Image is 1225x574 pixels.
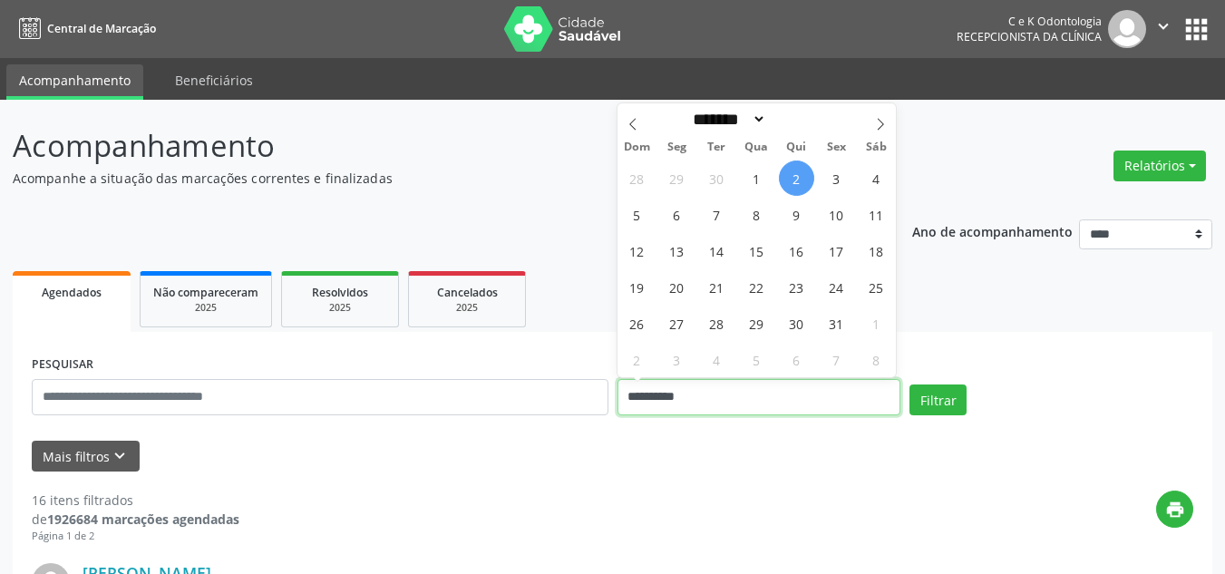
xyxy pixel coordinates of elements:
div: 2025 [153,301,258,315]
span: Outubro 12, 2025 [619,233,655,268]
div: C e K Odontologia [957,14,1102,29]
span: Outubro 24, 2025 [819,269,854,305]
span: Novembro 2, 2025 [619,342,655,377]
span: Central de Marcação [47,21,156,36]
div: 16 itens filtrados [32,491,239,510]
select: Month [687,110,767,129]
span: Outubro 28, 2025 [699,306,734,341]
span: Setembro 30, 2025 [699,161,734,196]
div: 2025 [422,301,512,315]
span: Outubro 1, 2025 [739,161,774,196]
span: Outubro 27, 2025 [659,306,695,341]
span: Outubro 26, 2025 [619,306,655,341]
span: Outubro 3, 2025 [819,161,854,196]
img: img [1108,10,1146,48]
span: Novembro 4, 2025 [699,342,734,377]
span: Resolvidos [312,285,368,300]
span: Qui [776,141,816,153]
span: Não compareceram [153,285,258,300]
span: Outubro 7, 2025 [699,197,734,232]
span: Cancelados [437,285,498,300]
span: Outubro 5, 2025 [619,197,655,232]
span: Outubro 22, 2025 [739,269,774,305]
span: Outubro 23, 2025 [779,269,814,305]
span: Outubro 4, 2025 [859,161,894,196]
span: Setembro 28, 2025 [619,161,655,196]
span: Novembro 8, 2025 [859,342,894,377]
span: Outubro 10, 2025 [819,197,854,232]
span: Dom [617,141,657,153]
span: Outubro 16, 2025 [779,233,814,268]
span: Outubro 25, 2025 [859,269,894,305]
span: Setembro 29, 2025 [659,161,695,196]
span: Outubro 14, 2025 [699,233,734,268]
i: keyboard_arrow_down [110,446,130,466]
span: Outubro 13, 2025 [659,233,695,268]
div: de [32,510,239,529]
span: Agendados [42,285,102,300]
i: print [1165,500,1185,520]
span: Outubro 20, 2025 [659,269,695,305]
input: Year [766,110,826,129]
p: Acompanhamento [13,123,852,169]
button: Relatórios [1113,151,1206,181]
span: Outubro 19, 2025 [619,269,655,305]
span: Outubro 9, 2025 [779,197,814,232]
button: Mais filtroskeyboard_arrow_down [32,441,140,472]
span: Ter [696,141,736,153]
p: Acompanhe a situação das marcações correntes e finalizadas [13,169,852,188]
span: Outubro 31, 2025 [819,306,854,341]
span: Outubro 2, 2025 [779,161,814,196]
span: Outubro 17, 2025 [819,233,854,268]
span: Sáb [856,141,896,153]
a: Beneficiários [162,64,266,96]
span: Novembro 6, 2025 [779,342,814,377]
div: 2025 [295,301,385,315]
i:  [1153,16,1173,36]
p: Ano de acompanhamento [912,219,1073,242]
span: Outubro 11, 2025 [859,197,894,232]
a: Acompanhamento [6,64,143,100]
span: Outubro 30, 2025 [779,306,814,341]
span: Recepcionista da clínica [957,29,1102,44]
strong: 1926684 marcações agendadas [47,511,239,528]
span: Novembro 3, 2025 [659,342,695,377]
button: Filtrar [909,384,967,415]
span: Novembro 1, 2025 [859,306,894,341]
span: Novembro 7, 2025 [819,342,854,377]
span: Qua [736,141,776,153]
span: Sex [816,141,856,153]
button:  [1146,10,1181,48]
div: Página 1 de 2 [32,529,239,544]
span: Outubro 18, 2025 [859,233,894,268]
button: print [1156,491,1193,528]
span: Outubro 8, 2025 [739,197,774,232]
span: Outubro 21, 2025 [699,269,734,305]
a: Central de Marcação [13,14,156,44]
span: Outubro 15, 2025 [739,233,774,268]
span: Outubro 29, 2025 [739,306,774,341]
button: apps [1181,14,1212,45]
span: Outubro 6, 2025 [659,197,695,232]
span: Novembro 5, 2025 [739,342,774,377]
span: Seg [656,141,696,153]
label: PESQUISAR [32,351,93,379]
